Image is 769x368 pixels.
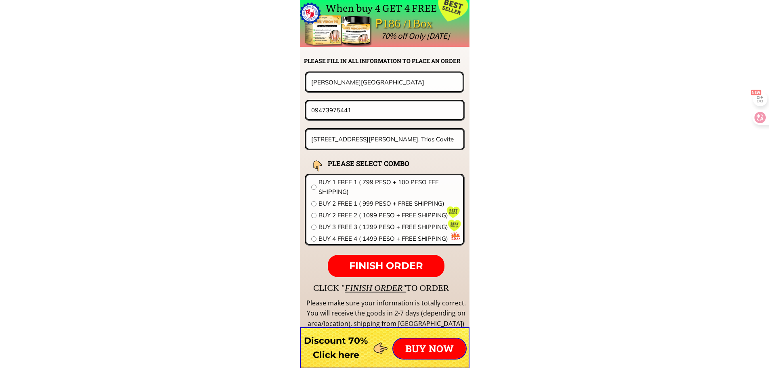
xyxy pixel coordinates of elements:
[305,298,467,329] div: Please make sure your information is totally correct. You will receive the goods in 2-7 days (dep...
[345,283,406,293] span: FINISH ORDER"
[328,158,430,169] h2: PLEASE SELECT COMBO
[313,281,685,295] div: CLICK " TO ORDER
[300,334,372,362] h3: Discount 70% Click here
[309,130,461,149] input: Address
[318,199,458,208] span: BUY 2 FREE 1 ( 999 PESO + FREE SHIPPING)
[318,210,458,220] span: BUY 2 FREE 2 ( 1099 PESO + FREE SHIPPING)
[318,222,458,232] span: BUY 3 FREE 3 ( 1299 PESO + FREE SHIPPING)
[375,14,455,33] div: ₱186 /1Box
[349,260,423,271] span: FINISH ORDER
[393,339,466,359] p: BUY NOW
[309,73,460,91] input: Your name
[309,101,461,119] input: Phone number
[318,177,458,197] span: BUY 1 FREE 1 ( 799 PESO + 100 PESO FEE SHIPPING)
[304,57,469,65] h2: PLEASE FILL IN ALL INFORMATION TO PLACE AN ORDER
[318,234,458,244] span: BUY 4 FREE 4 ( 1499 PESO + FREE SHIPPING)
[381,29,630,43] div: 70% off Only [DATE]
